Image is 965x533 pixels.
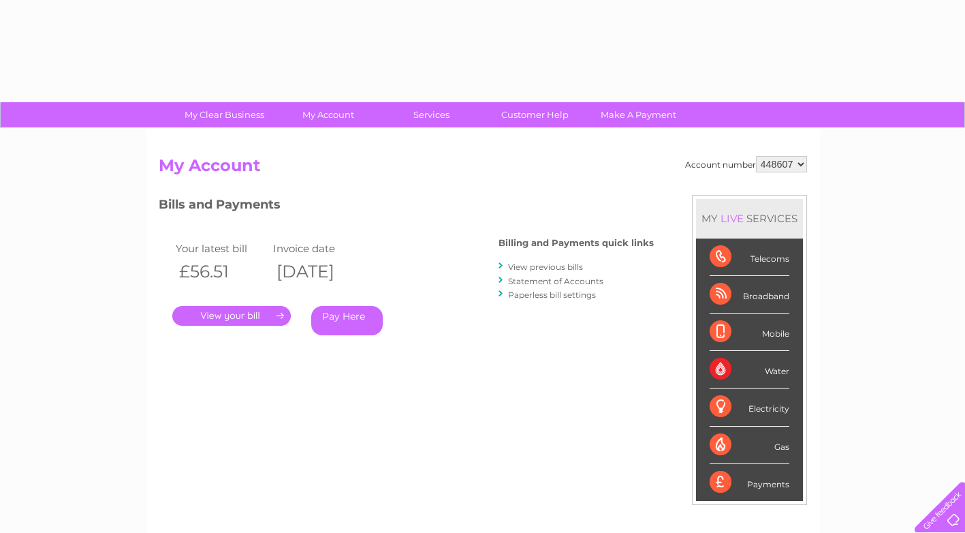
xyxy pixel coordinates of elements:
h4: Billing and Payments quick links [499,238,654,248]
h2: My Account [159,156,807,182]
a: View previous bills [508,262,583,272]
td: Your latest bill [172,239,270,258]
a: My Clear Business [168,102,281,127]
a: Services [375,102,488,127]
div: Water [710,351,789,389]
a: Pay Here [311,306,383,335]
div: Payments [710,464,789,501]
a: Make A Payment [582,102,695,127]
h3: Bills and Payments [159,195,654,219]
a: Customer Help [479,102,591,127]
td: Invoice date [270,239,368,258]
div: Gas [710,427,789,464]
div: Account number [685,156,807,172]
div: MY SERVICES [696,199,803,238]
div: LIVE [718,212,746,225]
a: . [172,306,291,326]
th: £56.51 [172,258,270,286]
div: Electricity [710,389,789,426]
div: Broadband [710,276,789,314]
a: Paperless bill settings [508,290,596,300]
th: [DATE] [270,258,368,286]
div: Telecoms [710,239,789,276]
a: Statement of Accounts [508,276,603,286]
div: Mobile [710,314,789,351]
a: My Account [272,102,384,127]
